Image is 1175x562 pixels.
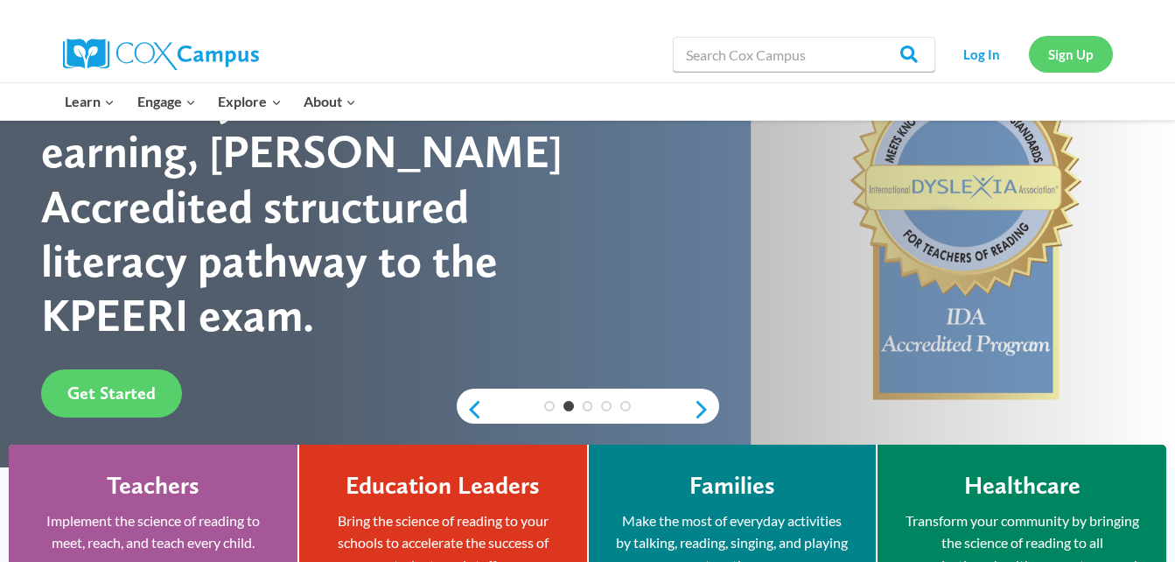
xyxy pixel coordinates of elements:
[67,383,156,404] span: Get Started
[601,401,612,411] a: 4
[346,471,540,501] h4: Education Leaders
[964,471,1081,501] h4: Healthcare
[41,369,182,418] a: Get Started
[620,401,631,411] a: 5
[563,401,574,411] a: 2
[457,392,719,427] div: content slider buttons
[41,15,588,342] div: [PERSON_NAME] Campus is the only free CEU earning, [PERSON_NAME] Accredited structured literacy p...
[126,83,207,120] button: Child menu of Engage
[207,83,293,120] button: Child menu of Explore
[693,399,719,420] a: next
[583,401,593,411] a: 3
[944,36,1020,72] a: Log In
[54,83,367,120] nav: Primary Navigation
[54,83,127,120] button: Child menu of Learn
[63,39,259,70] img: Cox Campus
[35,509,271,554] p: Implement the science of reading to meet, reach, and teach every child.
[457,399,483,420] a: previous
[292,83,367,120] button: Child menu of About
[944,36,1113,72] nav: Secondary Navigation
[544,401,555,411] a: 1
[107,471,199,501] h4: Teachers
[1029,36,1113,72] a: Sign Up
[689,471,775,501] h4: Families
[673,37,935,72] input: Search Cox Campus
